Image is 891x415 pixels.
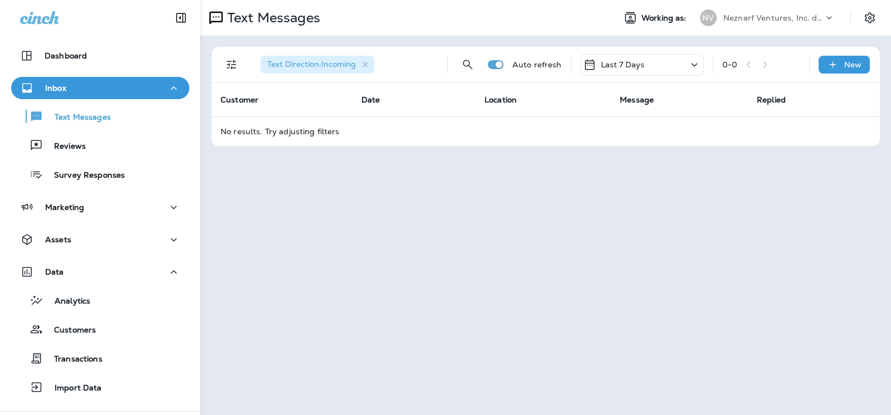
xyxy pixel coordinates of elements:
[43,383,102,394] p: Import Data
[11,105,189,128] button: Text Messages
[11,45,189,67] button: Dashboard
[860,8,880,28] button: Settings
[221,53,243,76] button: Filters
[457,53,479,76] button: Search Messages
[43,354,102,365] p: Transactions
[223,9,320,26] p: Text Messages
[484,95,517,105] span: Location
[11,375,189,399] button: Import Data
[43,296,90,307] p: Analytics
[45,84,66,92] p: Inbox
[43,325,96,336] p: Customers
[757,95,786,105] span: Replied
[642,13,689,23] span: Working as:
[43,141,86,152] p: Reviews
[11,289,189,312] button: Analytics
[11,228,189,251] button: Assets
[43,113,111,123] p: Text Messages
[722,60,737,69] div: 0 - 0
[700,9,717,26] div: NV
[723,13,824,22] p: Neznarf Ventures, Inc. dba The Pit Crew Automotive
[844,60,861,69] p: New
[361,95,380,105] span: Date
[165,7,197,29] button: Collapse Sidebar
[11,77,189,99] button: Inbox
[261,56,374,74] div: Text Direction:Incoming
[512,60,562,69] p: Auto refresh
[11,346,189,370] button: Transactions
[45,235,71,244] p: Assets
[221,95,258,105] span: Customer
[601,60,645,69] p: Last 7 Days
[620,95,654,105] span: Message
[45,267,64,276] p: Data
[11,134,189,157] button: Reviews
[11,261,189,283] button: Data
[45,51,87,60] p: Dashboard
[11,196,189,218] button: Marketing
[212,116,880,146] td: No results. Try adjusting filters
[43,170,125,181] p: Survey Responses
[11,163,189,186] button: Survey Responses
[267,59,356,69] span: Text Direction : Incoming
[11,318,189,341] button: Customers
[45,203,84,212] p: Marketing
